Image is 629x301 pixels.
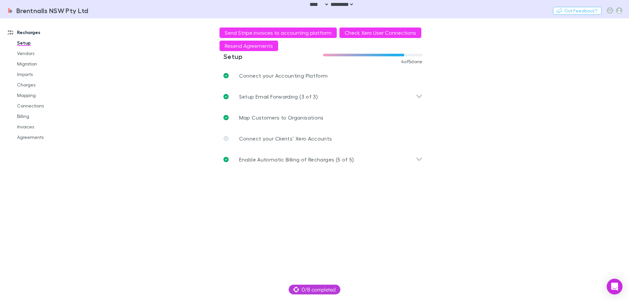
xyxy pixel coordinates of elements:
[219,41,278,51] button: Resend Agreements
[401,59,423,64] span: 4 of 5 done
[1,27,88,38] a: Recharges
[10,101,88,111] a: Connections
[10,132,88,142] a: Agreements
[607,279,622,294] div: Open Intercom Messenger
[10,90,88,101] a: Mapping
[239,156,354,163] p: Enable Automatic Billing of Recharges (5 of 5)
[218,128,428,149] a: Connect your Clients’ Xero Accounts
[223,52,323,60] h3: Setup
[10,59,88,69] a: Migration
[10,48,88,59] a: Vendors
[218,86,428,107] div: Setup Email Forwarding (3 of 3)
[10,38,88,48] a: Setup
[239,114,324,122] p: Map Customers to Organisations
[16,7,88,14] h3: Brentnalls NSW Pty Ltd
[239,72,328,80] p: Connect your Accounting Platform
[3,3,92,18] a: Brentnalls NSW Pty Ltd
[218,107,428,128] a: Map Customers to Organisations
[218,149,428,170] div: Enable Automatic Billing of Recharges (5 of 5)
[10,69,88,80] a: Imports
[10,122,88,132] a: Invoices
[239,93,318,101] p: Setup Email Forwarding (3 of 3)
[10,111,88,122] a: Billing
[218,65,428,86] a: Connect your Accounting Platform
[10,80,88,90] a: Charges
[339,28,421,38] button: Check Xero User Connections
[7,7,14,14] img: Brentnalls NSW Pty Ltd's Logo
[239,135,332,142] p: Connect your Clients’ Xero Accounts
[553,7,601,15] button: Got Feedback?
[219,28,337,38] button: Send Stripe invoices to accounting platform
